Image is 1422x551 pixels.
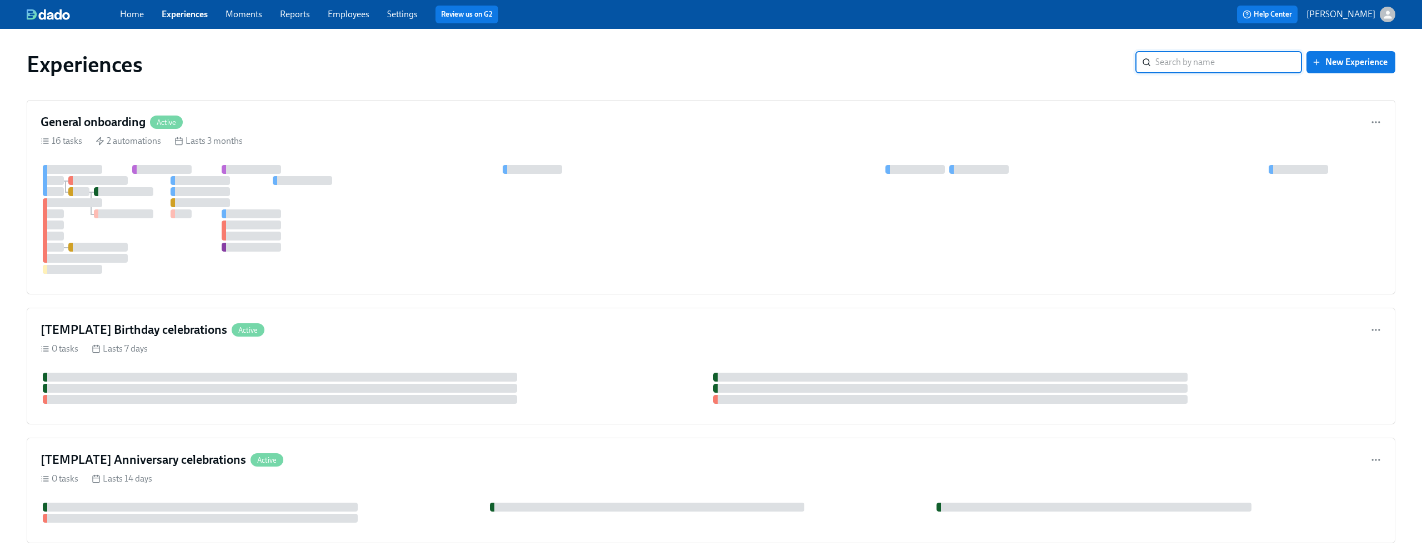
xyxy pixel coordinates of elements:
[226,9,262,19] a: Moments
[27,100,1395,294] a: General onboardingActive16 tasks 2 automations Lasts 3 months
[1306,7,1395,22] button: [PERSON_NAME]
[41,114,146,131] h4: General onboarding
[232,326,264,334] span: Active
[387,9,418,19] a: Settings
[328,9,369,19] a: Employees
[280,9,310,19] a: Reports
[162,9,208,19] a: Experiences
[27,9,120,20] a: dado
[120,9,144,19] a: Home
[27,51,143,78] h1: Experiences
[1155,51,1302,73] input: Search by name
[27,438,1395,543] a: [TEMPLATE] Anniversary celebrationsActive0 tasks Lasts 14 days
[251,456,283,464] span: Active
[41,473,78,485] div: 0 tasks
[96,135,161,147] div: 2 automations
[92,343,148,355] div: Lasts 7 days
[27,308,1395,424] a: [TEMPLATE] Birthday celebrationsActive0 tasks Lasts 7 days
[92,473,152,485] div: Lasts 14 days
[1314,57,1388,68] span: New Experience
[27,9,70,20] img: dado
[1306,51,1395,73] button: New Experience
[150,118,183,127] span: Active
[1237,6,1298,23] button: Help Center
[41,343,78,355] div: 0 tasks
[41,135,82,147] div: 16 tasks
[41,322,227,338] h4: [TEMPLATE] Birthday celebrations
[1243,9,1292,20] span: Help Center
[174,135,243,147] div: Lasts 3 months
[41,452,246,468] h4: [TEMPLATE] Anniversary celebrations
[1306,8,1375,21] p: [PERSON_NAME]
[435,6,498,23] button: Review us on G2
[441,9,493,20] a: Review us on G2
